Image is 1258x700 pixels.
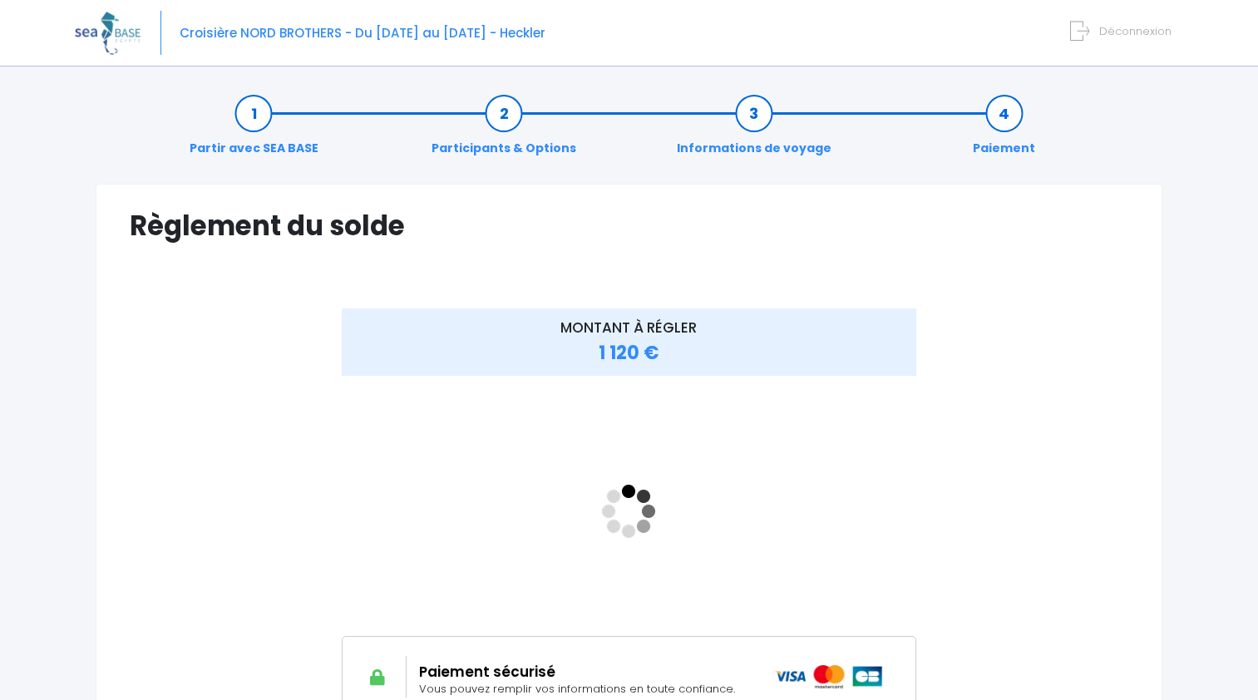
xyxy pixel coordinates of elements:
[180,24,545,42] span: Croisière NORD BROTHERS - Du [DATE] au [DATE] - Heckler
[423,105,585,157] a: Participants & Options
[419,663,750,680] h2: Paiement sécurisé
[1099,23,1172,39] span: Déconnexion
[775,665,884,688] img: icons_paiement_securise@2x.png
[964,105,1043,157] a: Paiement
[342,387,916,636] iframe: <!-- //required -->
[419,681,735,697] span: Vous pouvez remplir vos informations en toute confiance.
[668,105,840,157] a: Informations de voyage
[560,318,697,338] span: MONTANT À RÉGLER
[130,210,1128,242] h1: Règlement du solde
[599,340,659,366] span: 1 120 €
[181,105,327,157] a: Partir avec SEA BASE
